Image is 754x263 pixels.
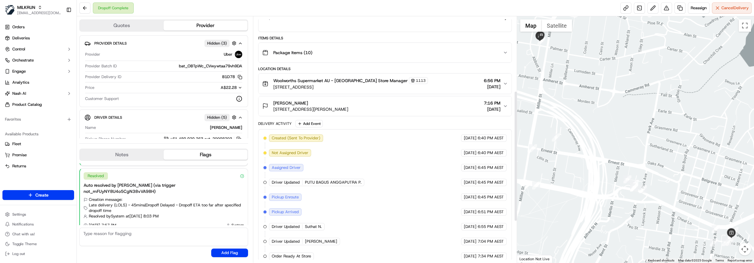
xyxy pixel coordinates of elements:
div: 17 [712,225,720,233]
button: Control [2,44,74,54]
div: 13 [728,231,736,239]
button: Returns [2,161,74,171]
span: 7:34 PM AEST [478,253,504,259]
img: Google [519,255,539,263]
span: Provider Delivery ID [85,74,121,80]
span: 6:51 PM AEST [478,209,504,215]
div: 22 [631,180,639,188]
span: A$22.28 [221,85,237,90]
div: 12 [710,238,718,246]
div: [PERSON_NAME] [98,125,242,130]
div: 4 [722,238,730,246]
a: Product Catalog [2,100,74,110]
button: +61 480 020 263 ext. 29908293 [164,136,242,142]
img: 1736555255976-a54dd68f-1ca7-489b-9aae-adbdc363a1c4 [12,112,17,117]
div: Items Details [258,36,512,41]
span: Map data ©2025 Google [678,259,712,262]
div: 19 [552,133,560,141]
span: Name [85,125,96,130]
span: API Documentation [58,137,99,144]
div: Location Not Live [517,255,552,263]
span: at [DATE] 8:03 PM [126,213,159,219]
button: Create [2,190,74,200]
button: Driver DetailsHidden (5) [85,112,243,122]
button: Hidden (5) [204,114,238,121]
button: [PERSON_NAME][STREET_ADDRESS][PERSON_NAME]7:16 PM[DATE] [259,96,511,116]
img: Ben Goodger [6,106,16,116]
span: Late delivery (LOLS) - 45mins | Dropoff Delayed - Dropoff ETA too far after specified dropoff time [89,202,244,213]
img: uber-new-logo.jpeg [235,51,242,58]
a: Orders [2,22,74,32]
span: [DATE] [484,84,500,90]
span: Price [85,85,94,90]
span: Provider Details [94,41,127,46]
span: Create [35,192,49,198]
button: Log out [2,249,74,258]
span: Assigned Driver [272,165,301,170]
button: Flags [164,150,247,160]
span: Notifications [12,222,34,227]
button: Provider [164,21,247,30]
span: [DATE] [464,180,476,185]
span: PUTU BAGUS ANGGAPUTRA P. [305,180,361,185]
span: Deliveries [12,35,30,41]
span: • [51,95,53,100]
span: 7:16 PM [484,100,500,106]
div: Start new chat [28,59,101,65]
span: [DATE] [54,112,67,117]
span: Engage [12,69,26,74]
span: Hidden ( 5 ) [207,115,227,120]
img: 1736555255976-a54dd68f-1ca7-489b-9aae-adbdc363a1c4 [6,59,17,70]
a: 📗Knowledge Base [4,135,49,146]
span: Analytics [12,80,29,85]
div: 9 [730,227,738,235]
span: [DATE] [464,224,476,229]
button: MILKRUN [17,4,35,10]
button: Quotes [80,21,164,30]
button: Hidden (3) [204,39,238,47]
span: Provider [85,52,100,57]
span: Cancel Delivery [721,5,749,11]
div: Auto resolved by [PERSON_NAME] (via trigger not_mFUyNY8U4o5CgN38vVA98H) [84,182,244,194]
span: Orchestrate [12,58,34,63]
button: Notes [80,150,164,160]
span: [DATE] [54,95,67,100]
div: Past conversations [6,80,41,85]
button: MILKRUNMILKRUN[EMAIL_ADDRESS][DOMAIN_NAME] [2,2,64,17]
a: Analytics [2,78,74,87]
div: We're available if you need us! [28,65,85,70]
div: 📗 [6,138,11,143]
span: Customer Support [85,96,119,102]
span: Knowledge Base [12,137,47,144]
button: Show street map [520,19,542,32]
span: [PERSON_NAME] [273,100,308,106]
span: 6:40 PM AEST [478,135,504,141]
span: +61 480 020 263 ext. 29908293 [170,136,232,142]
span: • [51,112,53,117]
span: Settings [12,212,26,217]
span: Promise [12,152,27,158]
button: A$22.28 [188,85,242,90]
span: Chat with us! [12,232,35,237]
button: Fleet [2,139,74,149]
span: Not Assigned Driver [272,150,308,156]
span: [DATE] [464,209,476,215]
span: [DATE] [464,239,476,244]
button: Chat with us! [2,230,74,238]
span: Driver Details [94,115,122,120]
div: Available Products [2,129,74,139]
span: 6:45 PM AEST [478,165,504,170]
button: Nash AI [2,89,74,98]
div: Resolved [84,172,108,180]
button: Keyboard shortcuts [648,258,674,263]
span: Suthat N. [305,224,322,229]
div: 28 [537,37,545,45]
button: Show satellite imagery [542,19,572,32]
div: Delivery Activity [258,121,292,126]
button: B1D78 [222,74,242,80]
span: 6:55 PM AEST [478,224,504,229]
span: Pickup Phone Number [85,136,126,142]
input: Got a question? Start typing here... [16,40,111,46]
div: 16 [728,231,736,239]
